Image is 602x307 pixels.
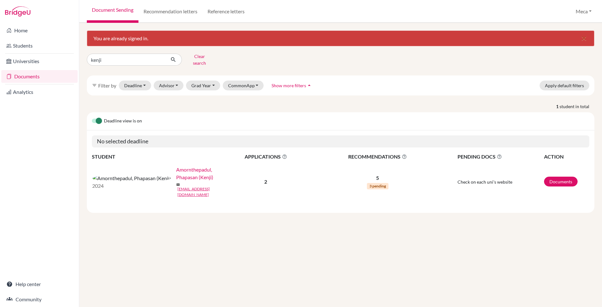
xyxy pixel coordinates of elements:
[1,24,78,37] a: Home
[182,51,217,68] button: Clear search
[223,81,264,90] button: CommonApp
[176,166,223,181] a: Amornthepadul, Phapasan (Kenji)
[574,31,594,46] button: Close
[92,83,97,88] i: filter_list
[540,81,589,90] button: Apply default filters
[580,35,588,42] i: close
[306,82,312,88] i: arrow_drop_up
[313,153,442,160] span: RECOMMENDATIONS
[560,103,594,110] span: student in total
[1,86,78,98] a: Analytics
[92,174,171,182] img: Amornthepadul, Phapasan (Kenji)
[87,54,165,66] input: Find student by name...
[177,186,223,198] a: [EMAIL_ADDRESS][DOMAIN_NAME]
[573,5,594,17] button: Meca
[104,117,142,125] span: Deadline view is on
[1,278,78,291] a: Help center
[154,81,184,90] button: Advisor
[272,83,306,88] span: Show more filters
[1,70,78,83] a: Documents
[5,6,30,16] img: Bridge-U
[1,55,78,68] a: Universities
[176,183,180,186] span: mail
[219,153,312,160] span: APPLICATIONS
[313,174,442,182] p: 5
[264,179,267,185] b: 2
[556,103,560,110] strong: 1
[119,81,151,90] button: Deadline
[367,183,388,189] span: 3 pending
[92,135,589,147] h5: No selected deadline
[1,293,78,306] a: Community
[87,30,594,46] div: You are already signed in.
[92,182,171,190] p: 2024
[544,153,589,161] th: ACTION
[98,82,116,88] span: Filter by
[266,81,318,90] button: Show more filtersarrow_drop_up
[92,153,219,161] th: STUDENT
[458,179,512,185] span: Check on each uni's website
[186,81,220,90] button: Grad Year
[458,153,543,160] span: PENDING DOCS
[1,39,78,52] a: Students
[544,177,578,186] a: Documents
